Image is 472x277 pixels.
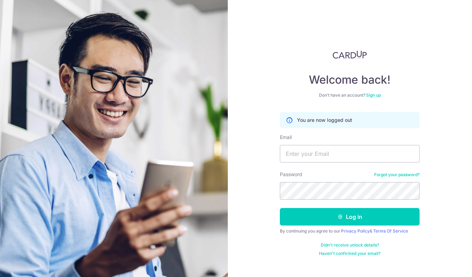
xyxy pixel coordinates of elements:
a: Forgot your password? [374,172,420,178]
div: Don’t have an account? [280,92,420,98]
a: Terms Of Service [373,228,408,234]
a: Sign up [366,92,381,98]
a: Privacy Policy [341,228,370,234]
img: CardUp Logo [333,50,367,59]
h4: Welcome back! [280,73,420,87]
a: Haven't confirmed your email? [319,251,380,256]
a: Didn't receive unlock details? [321,242,379,248]
input: Enter your Email [280,145,420,162]
div: By continuing you agree to our & [280,228,420,234]
label: Email [280,134,292,141]
p: You are now logged out [297,117,352,124]
label: Password [280,171,302,178]
button: Log in [280,208,420,226]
